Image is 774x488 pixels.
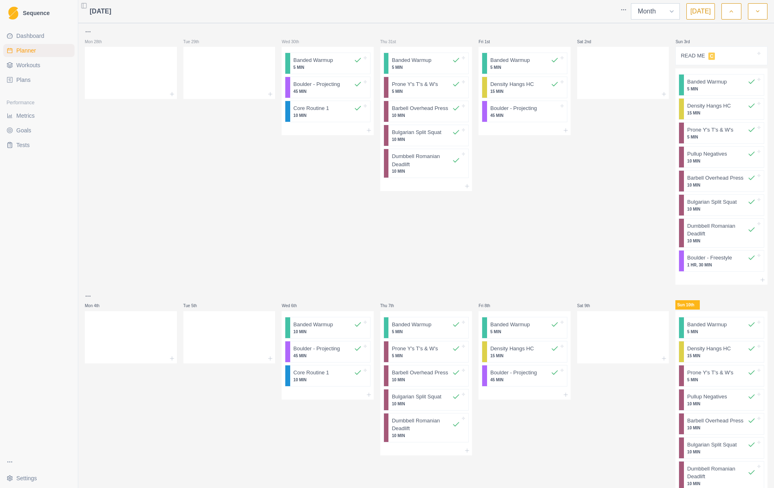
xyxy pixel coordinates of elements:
[490,64,559,70] p: 5 MIN
[490,345,534,353] p: Density Hangs HC
[482,341,567,363] div: Density Hangs HC15 MIN
[708,53,715,60] span: C
[183,39,208,45] p: Tue 29th
[3,124,75,137] a: Goals
[479,39,503,45] p: Fri 1st
[679,218,764,248] div: Dumbbell Romanian Deadlift10 MIN
[293,353,362,359] p: 45 MIN
[687,158,756,164] p: 10 MIN
[679,365,764,387] div: Prone Y's T's & W's5 MIN
[679,194,764,216] div: Bulgarian Split Squat10 MIN
[687,369,733,377] p: Prone Y's T's & W's
[3,29,75,42] a: Dashboard
[490,377,559,383] p: 45 MIN
[293,377,362,383] p: 10 MIN
[687,321,727,329] p: Banded Warmup
[392,136,460,143] p: 10 MIN
[8,7,18,20] img: Logo
[679,170,764,192] div: Barbell Overhead Press10 MIN
[687,441,737,449] p: Bulgarian Split Squat
[3,96,75,109] div: Performance
[490,329,559,335] p: 5 MIN
[392,433,460,439] p: 10 MIN
[687,449,756,455] p: 10 MIN
[285,341,370,363] div: Boulder - Projecting45 MIN
[16,61,40,69] span: Workouts
[679,413,764,435] div: Barbell Overhead Press10 MIN
[675,300,700,310] p: Sun 10th
[293,56,333,64] p: Banded Warmup
[482,365,567,387] div: Boulder - Projecting45 MIN
[679,146,764,168] div: Pullup Negatives10 MIN
[687,78,727,86] p: Banded Warmup
[293,88,362,95] p: 45 MIN
[293,80,340,88] p: Boulder - Projecting
[490,88,559,95] p: 15 MIN
[293,329,362,335] p: 10 MIN
[577,303,602,309] p: Sat 9th
[679,341,764,363] div: Density Hangs HC15 MIN
[687,174,743,182] p: Barbell Overhead Press
[384,77,469,98] div: Prone Y's T's & W's5 MIN
[285,317,370,339] div: Banded Warmup10 MIN
[380,303,405,309] p: Thu 7th
[687,86,756,92] p: 5 MIN
[392,369,448,377] p: Barbell Overhead Press
[679,250,764,272] div: Boulder - Freestyle1 HR, 30 MIN
[392,128,441,136] p: Bulgarian Split Squat
[687,393,727,401] p: Pullup Negatives
[384,413,469,442] div: Dumbbell Romanian Deadlift10 MIN
[392,56,431,64] p: Banded Warmup
[687,401,756,407] p: 10 MIN
[384,53,469,74] div: Banded Warmup5 MIN
[392,152,452,168] p: Dumbbell Romanian Deadlift
[392,112,460,119] p: 10 MIN
[384,149,469,178] div: Dumbbell Romanian Deadlift10 MIN
[490,369,537,377] p: Boulder - Projecting
[3,138,75,152] a: Tests
[90,7,111,16] span: [DATE]
[687,102,731,110] p: Density Hangs HC
[23,10,50,16] span: Sequence
[16,76,31,84] span: Plans
[687,345,731,353] p: Density Hangs HC
[482,77,567,98] div: Density Hangs HC15 MIN
[577,39,602,45] p: Sat 2nd
[482,53,567,74] div: Banded Warmup5 MIN
[3,109,75,122] a: Metrics
[681,52,705,60] p: READ ME
[490,56,530,64] p: Banded Warmup
[85,303,109,309] p: Mon 4th
[285,101,370,122] div: Core Routine 110 MIN
[183,303,208,309] p: Tue 5th
[392,377,460,383] p: 10 MIN
[392,80,438,88] p: Prone Y's T's & W's
[285,77,370,98] div: Boulder - Projecting45 MIN
[687,222,748,238] p: Dumbbell Romanian Deadlift
[490,80,534,88] p: Density Hangs HC
[384,341,469,363] div: Prone Y's T's & W's5 MIN
[392,88,460,95] p: 5 MIN
[687,377,756,383] p: 5 MIN
[384,101,469,122] div: Barbell Overhead Press10 MIN
[392,417,452,433] p: Dumbbell Romanian Deadlift
[392,401,460,407] p: 10 MIN
[282,303,306,309] p: Wed 6th
[482,317,567,339] div: Banded Warmup5 MIN
[679,98,764,120] div: Density Hangs HC15 MIN
[687,182,756,188] p: 10 MIN
[392,168,460,174] p: 10 MIN
[384,389,469,411] div: Bulgarian Split Squat10 MIN
[392,64,460,70] p: 5 MIN
[392,353,460,359] p: 5 MIN
[282,39,306,45] p: Wed 30th
[3,73,75,86] a: Plans
[3,59,75,72] a: Workouts
[384,365,469,387] div: Barbell Overhead Press10 MIN
[687,206,756,212] p: 10 MIN
[293,112,362,119] p: 10 MIN
[679,122,764,144] div: Prone Y's T's & W's5 MIN
[384,317,469,339] div: Banded Warmup5 MIN
[675,46,767,65] div: READ MEC
[293,64,362,70] p: 5 MIN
